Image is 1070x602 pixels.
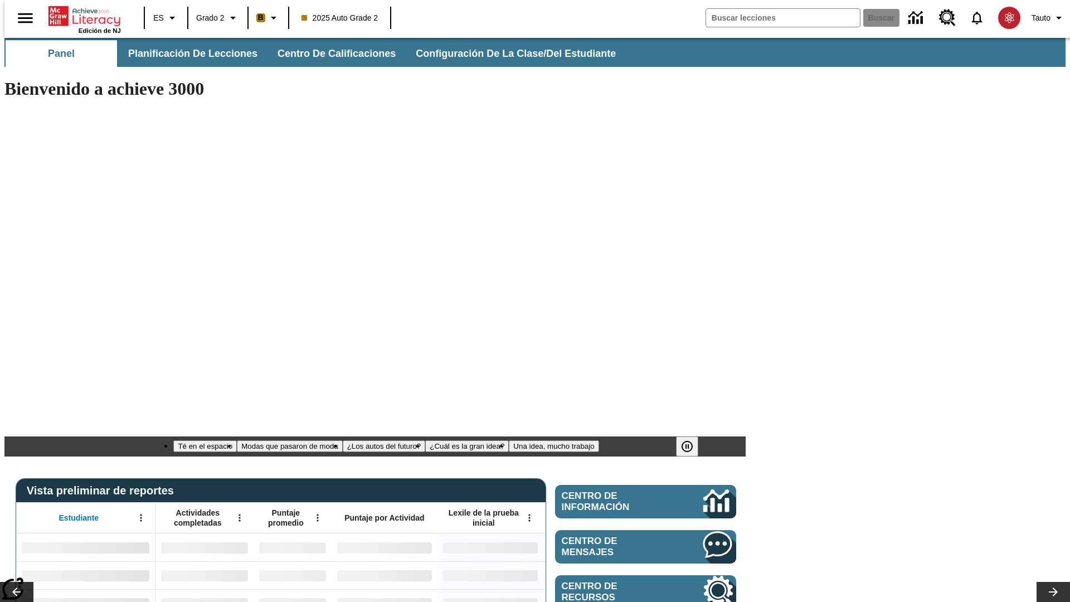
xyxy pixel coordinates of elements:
[509,440,599,452] button: Diapositiva 5 Una idea, mucho trabajo
[425,440,509,452] button: Diapositiva 4 ¿Cuál es la gran idea?
[343,440,426,452] button: Diapositiva 3 ¿Los autos del futuro?
[48,5,121,27] a: Portada
[407,40,625,67] button: Configuración de la clase/del estudiante
[133,509,149,526] button: Abrir menú
[676,436,698,457] button: Pausar
[153,12,164,24] span: ES
[252,8,285,28] button: Boost El color de la clase es anaranjado claro. Cambiar el color de la clase.
[192,8,244,28] button: Grado: Grado 2, Elige un grado
[254,533,332,561] div: Sin datos,
[562,491,666,513] span: Centro de información
[59,513,99,523] span: Estudiante
[555,530,736,564] a: Centro de mensajes
[259,508,313,528] span: Puntaje promedio
[562,536,670,558] span: Centro de mensajes
[148,8,184,28] button: Lenguaje: ES, Selecciona un idioma
[9,2,42,35] button: Abrir el menú lateral
[48,47,75,60] span: Panel
[4,79,746,99] h1: Bienvenido a achieve 3000
[4,40,626,67] div: Subbarra de navegación
[1027,8,1070,28] button: Perfil/Configuración
[932,3,962,33] a: Centro de recursos, Se abrirá en una pestaña nueva.
[706,9,860,27] input: Buscar campo
[155,533,254,561] div: Sin datos,
[344,513,424,523] span: Puntaje por Actividad
[155,561,254,589] div: Sin datos,
[555,485,736,518] a: Centro de información
[237,440,342,452] button: Diapositiva 2 Modas que pasaron de moda
[521,509,538,526] button: Abrir menú
[128,47,257,60] span: Planificación de lecciones
[991,3,1027,32] button: Escoja un nuevo avatar
[173,440,237,452] button: Diapositiva 1 Té en el espacio
[258,11,264,25] span: B
[278,47,396,60] span: Centro de calificaciones
[119,40,266,67] button: Planificación de lecciones
[161,508,235,528] span: Actividades completadas
[1032,12,1050,24] span: Tauto
[998,7,1020,29] img: avatar image
[269,40,405,67] button: Centro de calificaciones
[902,3,932,33] a: Centro de información
[676,436,709,457] div: Pausar
[301,12,378,24] span: 2025 Auto Grade 2
[254,561,332,589] div: Sin datos,
[48,4,121,34] div: Portada
[416,47,616,60] span: Configuración de la clase/del estudiante
[962,3,991,32] a: Notificaciones
[443,508,524,528] span: Lexile de la prueba inicial
[27,484,179,497] span: Vista preliminar de reportes
[1037,582,1070,602] button: Carrusel de lecciones, seguir
[196,12,225,24] span: Grado 2
[309,509,326,526] button: Abrir menú
[4,38,1066,67] div: Subbarra de navegación
[79,27,121,34] span: Edición de NJ
[6,40,117,67] button: Panel
[231,509,248,526] button: Abrir menú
